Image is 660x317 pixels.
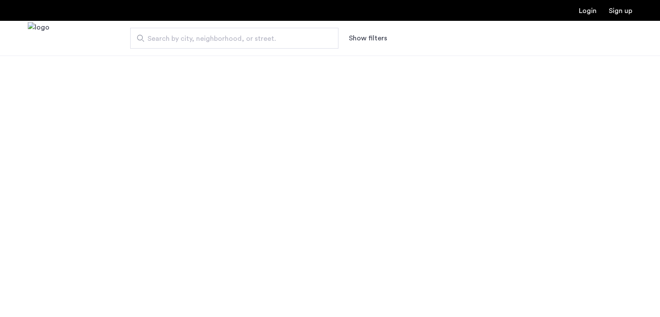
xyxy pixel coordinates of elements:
input: Apartment Search [130,28,338,49]
span: Search by city, neighborhood, or street. [148,33,314,44]
a: Login [579,7,597,14]
a: Cazamio Logo [28,22,49,55]
img: logo [28,22,49,55]
a: Registration [609,7,632,14]
button: Show or hide filters [349,33,387,43]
